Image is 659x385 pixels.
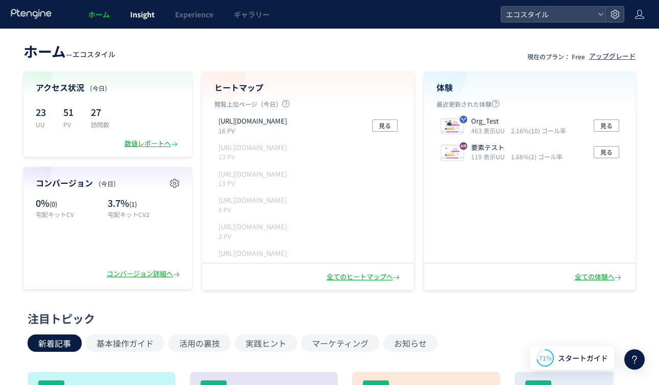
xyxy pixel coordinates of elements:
[558,353,608,364] span: スタートガイド
[511,126,566,135] i: 2.16%(10) ゴール率
[36,120,51,129] p: UU
[594,119,619,132] button: 見る
[301,334,379,352] button: マーケティング
[23,41,66,61] span: ホーム
[63,104,79,120] p: 51
[218,196,287,205] p: https://style-eco.com/takuhai-kaitori/moushikomi/narrow_step2.php
[527,52,585,61] p: 現在のプラン： Free
[63,120,79,129] p: PV
[589,52,636,61] div: アップグレード
[436,100,624,112] p: 最近更新された体験
[235,334,297,352] button: 実践ヒント
[600,146,613,158] span: 見る
[36,104,51,120] p: 23
[594,146,619,158] button: 見る
[36,82,180,93] h4: アクセス状況
[108,197,180,210] p: 3.7%
[95,179,119,188] span: （今日）
[539,353,552,362] span: 71%
[36,177,180,189] h4: コンバージョン
[471,116,562,126] p: Org_Test
[130,9,155,19] span: Insight
[218,143,287,153] p: https://style-eco.com/takuhai-kaitori/moushikomi/narrow_step1.php
[36,210,103,219] p: 宅配キットCV
[88,9,110,19] span: ホーム
[107,269,182,279] div: コンバージョン詳細へ
[436,82,624,93] h4: 体験
[218,249,287,258] p: https://style-eco.com/takuhai-kaitori/moushikomi/narrow_step4.php
[441,146,463,160] img: 5986e28366fe619623ba13da9d8a9ca91752888562465.jpeg
[511,152,563,161] i: 1.68%(2) ゴール率
[218,126,291,135] p: 16 PV
[129,199,137,209] span: (1)
[471,126,509,135] i: 463 表示UU
[218,222,287,232] p: https://style-eco.com/takuhai-kaitori/moushikomi/narrow_step3.php
[28,310,626,326] div: 注目トピック
[218,258,291,267] p: 1 PV
[175,9,213,19] span: Experience
[441,119,463,134] img: 09124264754c9580cbc6f7e4e81e712a1751423959640.jpeg
[23,41,115,61] div: —
[214,100,402,112] p: 閲覧上位ページ（今日）
[379,119,391,132] span: 見る
[86,84,111,92] span: （今日）
[575,272,623,282] div: 全ての体験へ
[214,82,402,93] h4: ヒートマップ
[503,7,594,22] span: エコスタイル
[168,334,231,352] button: 活用の裏技
[218,232,291,240] p: 2 PV
[218,179,291,187] p: 13 PV
[218,116,287,126] p: https://style-eco.com/takuhai-kaitori/lp01
[600,119,613,132] span: 見る
[218,152,291,161] p: 13 PV
[72,49,115,59] span: エコスタイル
[108,210,180,219] p: 宅配キットCV2
[372,119,398,132] button: 見る
[28,334,82,352] button: 新着記事
[91,104,109,120] p: 27
[86,334,164,352] button: 基本操作ガイド
[234,9,270,19] span: ギャラリー
[471,152,509,161] i: 119 表示UU
[471,143,558,153] p: 要素テスト
[218,205,291,214] p: 5 PV
[327,272,402,282] div: 全てのヒートマップへ
[125,139,180,149] div: 数値レポートへ
[91,120,109,129] p: 訪問数
[36,197,103,210] p: 0%
[50,199,57,209] span: (0)
[383,334,437,352] button: お知らせ
[218,170,287,179] p: https://style-eco.com/takuhai-kaitori/moushikomi/wide_step1.php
